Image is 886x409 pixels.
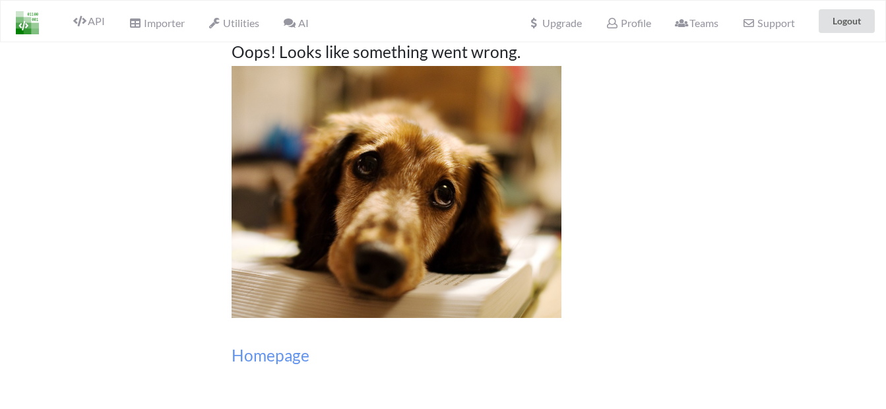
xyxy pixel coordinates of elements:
[742,18,794,28] span: Support
[16,11,39,34] img: LogoIcon.png
[208,16,259,29] span: Utilities
[232,346,655,365] h3: Homepage
[73,15,105,27] span: API
[606,16,650,29] span: Profile
[819,9,875,33] button: Logout
[675,16,718,29] span: Teams
[232,66,561,318] img: Sad Puppy
[232,42,655,61] h3: Oops! Looks like something went wrong.
[283,16,308,29] span: AI
[129,16,184,29] span: Importer
[528,18,582,28] span: Upgrade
